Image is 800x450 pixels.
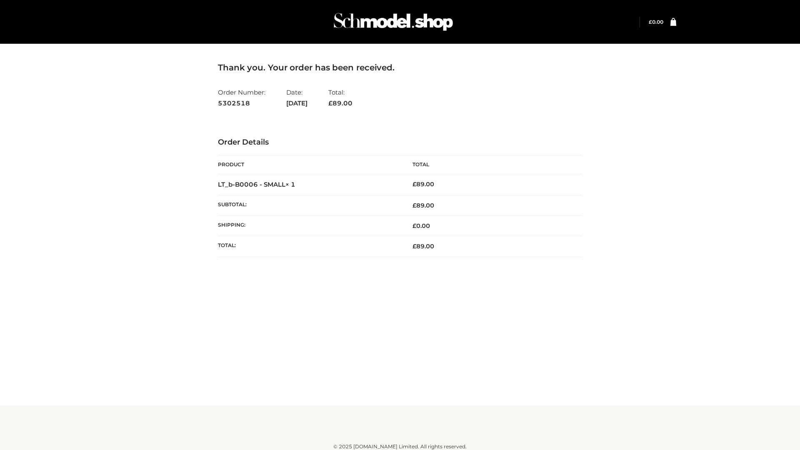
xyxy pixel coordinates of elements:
img: Schmodel Admin 964 [331,5,456,38]
span: 89.00 [328,99,352,107]
bdi: 89.00 [412,180,434,188]
h3: Order Details [218,138,582,147]
span: £ [412,202,416,209]
strong: 5302518 [218,98,265,109]
th: Subtotal: [218,195,400,215]
th: Shipping: [218,216,400,236]
span: £ [412,242,416,250]
h3: Thank you. Your order has been received. [218,62,582,72]
th: Product [218,155,400,174]
li: Order Number: [218,85,265,110]
span: £ [328,99,332,107]
li: Date: [286,85,307,110]
th: Total: [218,236,400,257]
span: £ [649,19,652,25]
bdi: 0.00 [412,222,430,230]
span: £ [412,180,416,188]
li: Total: [328,85,352,110]
span: 89.00 [412,242,434,250]
strong: × 1 [285,180,295,188]
strong: [DATE] [286,98,307,109]
th: Total [400,155,582,174]
a: £0.00 [649,19,663,25]
span: £ [412,222,416,230]
bdi: 0.00 [649,19,663,25]
span: 89.00 [412,202,434,209]
strong: LT_b-B0006 - SMALL [218,180,295,188]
